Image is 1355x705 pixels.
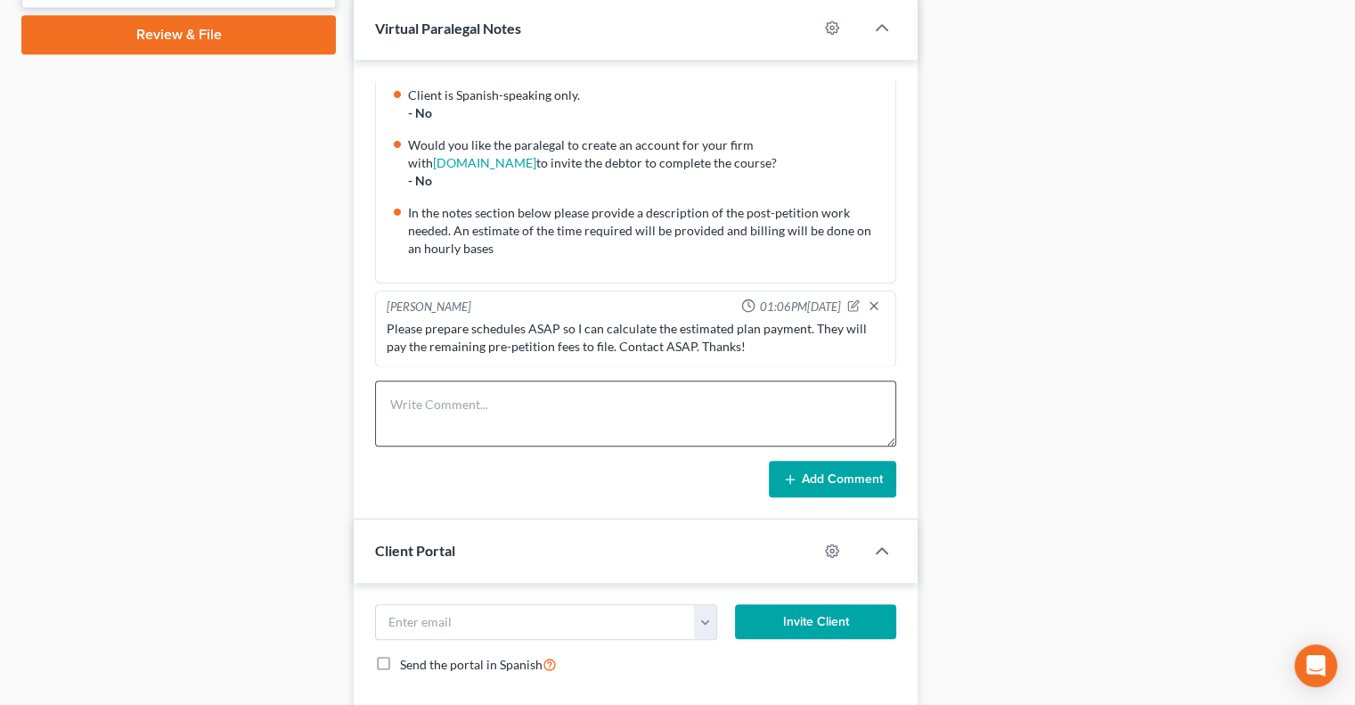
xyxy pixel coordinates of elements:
span: Send the portal in Spanish [400,657,543,672]
div: Please prepare schedules ASAP so I can calculate the estimated plan payment. They will pay the re... [387,320,885,356]
div: Would you like the paralegal to create an account for your firm with to invite the debtor to comp... [408,136,885,172]
span: Client Portal [375,542,455,559]
div: Client is Spanish-speaking only. [408,86,885,104]
span: Virtual Paralegal Notes [375,20,521,37]
div: In the notes section below please provide a description of the post-petition work needed. An esti... [408,204,885,258]
div: [PERSON_NAME] [387,299,471,316]
span: 01:06PM[DATE] [759,299,840,316]
button: Invite Client [735,604,897,640]
div: - No [408,172,885,190]
a: [DOMAIN_NAME] [433,155,536,170]
div: Open Intercom Messenger [1294,644,1337,687]
div: - No [408,104,885,122]
input: Enter email [376,605,695,639]
button: Add Comment [769,461,896,498]
a: Review & File [21,15,336,54]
